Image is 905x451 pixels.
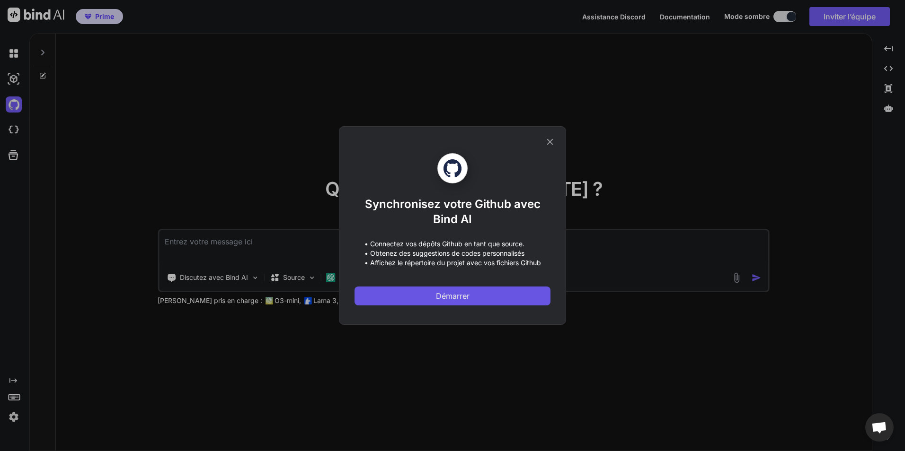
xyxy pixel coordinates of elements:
button: Démarrer [355,286,550,305]
p: • Affichez le répertoire du projet avec vos fichiers Github [364,258,541,268]
h1: Synchronisez votre Github avec Bind AI [355,197,550,227]
p: • Obtenez des suggestions de codes personnalisés [364,249,541,258]
div: Ouvrir le chat [865,413,894,442]
span: Démarrer [436,290,470,302]
p: • Connectez vos dépôts Github en tant que source. [364,239,541,249]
